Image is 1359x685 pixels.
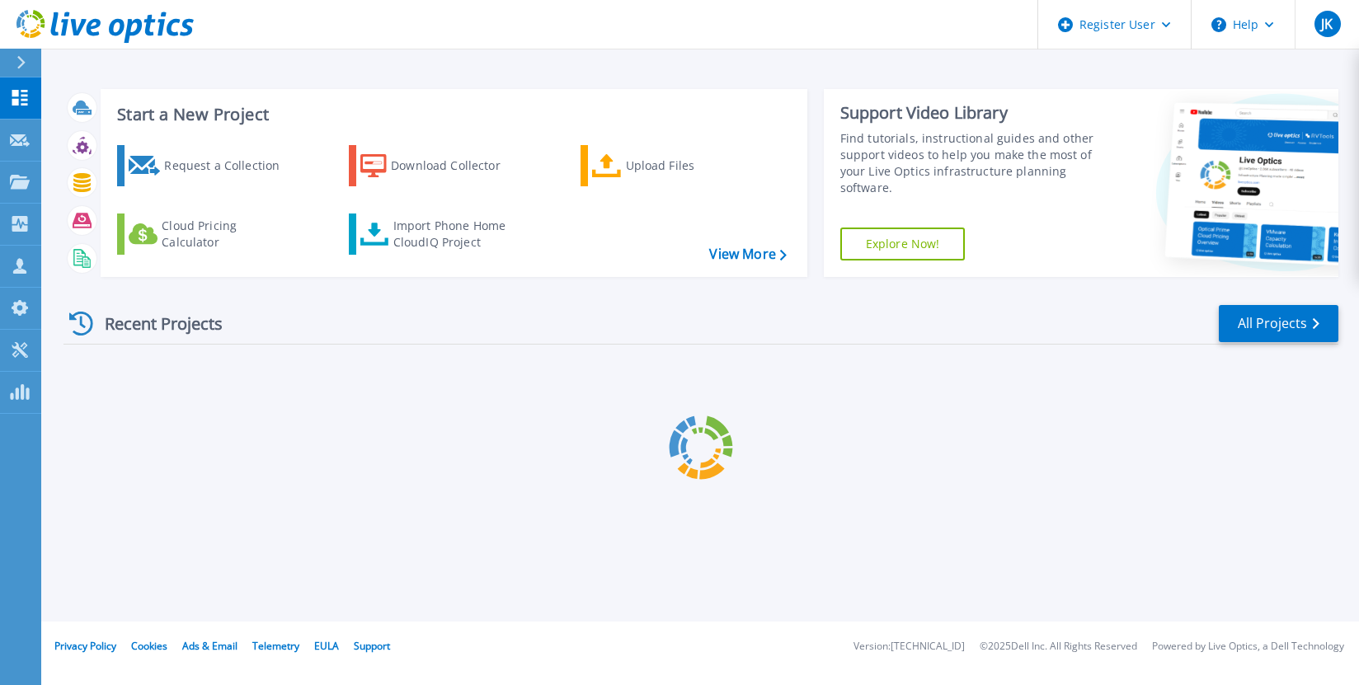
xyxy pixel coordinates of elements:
[182,639,237,653] a: Ads & Email
[63,303,245,344] div: Recent Projects
[393,218,522,251] div: Import Phone Home CloudIQ Project
[840,228,966,260] a: Explore Now!
[54,639,116,653] a: Privacy Policy
[581,145,764,186] a: Upload Files
[1219,305,1338,342] a: All Projects
[354,639,390,653] a: Support
[117,213,301,255] a: Cloud Pricing Calculator
[314,639,339,653] a: EULA
[1321,17,1333,30] span: JK
[349,145,533,186] a: Download Collector
[626,149,758,182] div: Upload Files
[131,639,167,653] a: Cookies
[1152,641,1344,652] li: Powered by Live Optics, a Dell Technology
[117,106,786,124] h3: Start a New Project
[164,149,296,182] div: Request a Collection
[117,145,301,186] a: Request a Collection
[853,641,965,652] li: Version: [TECHNICAL_ID]
[252,639,299,653] a: Telemetry
[391,149,523,182] div: Download Collector
[840,130,1100,196] div: Find tutorials, instructional guides and other support videos to help you make the most of your L...
[709,246,786,262] a: View More
[162,218,294,251] div: Cloud Pricing Calculator
[980,641,1137,652] li: © 2025 Dell Inc. All Rights Reserved
[840,102,1100,124] div: Support Video Library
